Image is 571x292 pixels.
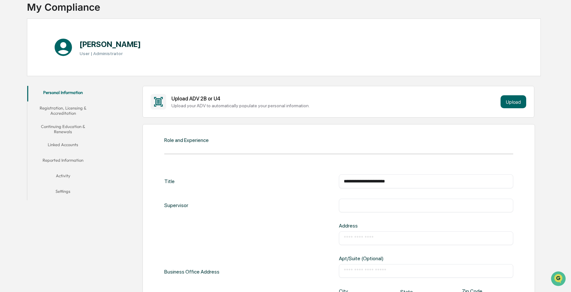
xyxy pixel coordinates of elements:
[27,101,99,120] button: Registration, Licensing & Accreditation
[6,14,118,24] p: How can we help?
[22,56,82,61] div: We're available if you need us!
[339,223,417,229] div: Address
[6,50,18,61] img: 1746055101610-c473b297-6a78-478c-a979-82029cc54cd1
[65,110,79,115] span: Pylon
[13,94,41,100] span: Data Lookup
[164,137,209,143] div: Role and Experience
[164,199,188,212] div: Supervisor
[171,96,498,102] div: Upload ADV 2B or U4
[80,40,141,49] h1: [PERSON_NAME]
[6,95,12,100] div: 🔎
[164,174,175,188] div: Title
[44,79,83,91] a: 🗄️Attestations
[13,82,42,88] span: Preclearance
[54,82,81,88] span: Attestations
[46,110,79,115] a: Powered byPylon
[4,91,43,103] a: 🔎Data Lookup
[27,86,99,101] button: Personal Information
[80,51,141,56] h3: User | Administrator
[27,86,99,200] div: secondary tabs example
[171,103,498,108] div: Upload your ADV to automatically populate your personal information.
[550,271,568,288] iframe: Open customer support
[110,52,118,59] button: Start new chat
[27,169,99,185] button: Activity
[27,138,99,154] button: Linked Accounts
[47,82,52,88] div: 🗄️
[501,95,526,108] button: Upload
[4,79,44,91] a: 🖐️Preclearance
[339,255,417,262] div: Apt/Suite (Optional)
[27,185,99,200] button: Settings
[27,154,99,169] button: Reported Information
[27,120,99,138] button: Continuing Education & Renewals
[6,82,12,88] div: 🖐️
[22,50,106,56] div: Start new chat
